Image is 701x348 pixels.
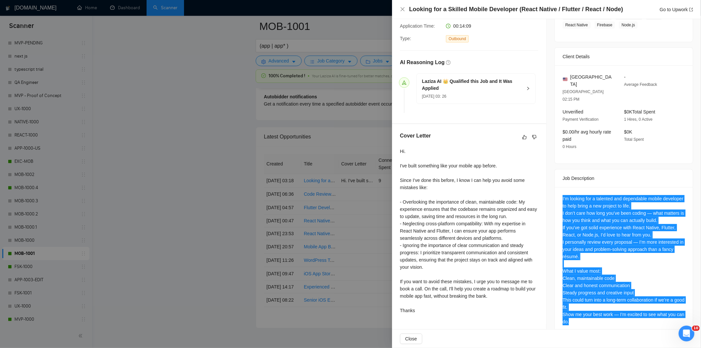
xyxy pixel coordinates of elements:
span: $0K Total Spent [624,109,655,114]
a: Go to Upworkexport [660,7,693,12]
h4: Looking for a Skilled Mobile Developer (React Native / Flutter / React / Node) [409,5,623,13]
span: Application Time: [400,23,435,29]
button: like [521,133,528,141]
span: Node.js [619,21,638,29]
span: send [402,80,407,85]
div: Client Details [563,48,685,65]
h5: Laziza AI 👑 Qualified this Job and It Was Applied [422,78,522,92]
span: [GEOGRAPHIC_DATA] [570,73,614,88]
span: Outbound [446,35,469,42]
span: 1 Hires, 0 Active [624,117,653,122]
button: Close [400,334,422,344]
span: [GEOGRAPHIC_DATA] 02:15 PM [563,89,604,102]
span: dislike [532,135,537,140]
span: right [526,87,530,90]
span: export [689,8,693,12]
div: Job Description [563,169,685,187]
span: $0.00/hr avg hourly rate paid [563,129,611,142]
span: 0 Hours [563,144,576,149]
span: 00:14:09 [453,23,471,29]
span: clock-circle [446,24,451,28]
span: $0K [624,129,632,135]
span: Type: [400,36,411,41]
span: - [624,74,626,80]
span: Firebase [595,21,615,29]
img: 🇺🇸 [563,77,568,82]
span: Unverified [563,109,583,114]
span: [DATE] 03: 26 [422,94,446,99]
span: close [400,7,405,12]
span: React Native [563,21,591,29]
span: Total Spent [624,137,644,142]
span: Payment Verification [563,117,598,122]
span: like [522,135,527,140]
iframe: Intercom live chat [679,326,694,341]
span: 10 [692,326,700,331]
h5: AI Reasoning Log [400,59,445,66]
h5: Cover Letter [400,132,431,140]
button: dislike [530,133,538,141]
div: I’m looking for a talented and dependable mobile developer to help bring a new project to life. I... [563,195,685,325]
span: question-circle [446,60,451,65]
span: Close [405,335,417,342]
button: Close [400,7,405,12]
span: Average Feedback [624,82,657,87]
div: Hi. I've built something like your mobile app before. Since I’ve done this before, I know I can h... [400,148,538,314]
